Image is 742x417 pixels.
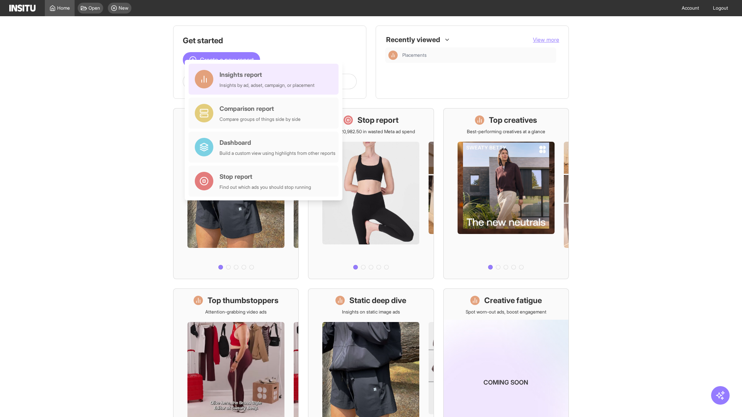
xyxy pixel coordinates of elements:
[327,129,415,135] p: Save £20,982.50 in wasted Meta ad spend
[342,309,400,315] p: Insights on static image ads
[88,5,100,11] span: Open
[220,150,335,156] div: Build a custom view using highlights from other reports
[308,108,434,279] a: Stop reportSave £20,982.50 in wasted Meta ad spend
[220,172,311,181] div: Stop report
[205,309,267,315] p: Attention-grabbing video ads
[200,55,254,64] span: Create a new report
[183,52,260,68] button: Create a new report
[220,82,315,88] div: Insights by ad, adset, campaign, or placement
[57,5,70,11] span: Home
[208,295,279,306] h1: Top thumbstoppers
[489,115,537,125] h1: Top creatives
[402,52,553,58] span: Placements
[402,52,427,58] span: Placements
[533,36,559,43] span: View more
[183,35,357,46] h1: Get started
[220,138,335,147] div: Dashboard
[388,51,398,60] div: Insights
[467,129,545,135] p: Best-performing creatives at a glance
[533,36,559,44] button: View more
[220,184,311,190] div: Find out which ads you should stop running
[9,5,36,12] img: Logo
[443,108,569,279] a: Top creativesBest-performing creatives at a glance
[220,104,301,113] div: Comparison report
[357,115,398,125] h1: Stop report
[220,70,315,79] div: Insights report
[119,5,128,11] span: New
[220,116,301,122] div: Compare groups of things side by side
[173,108,299,279] a: What's live nowSee all active ads instantly
[349,295,406,306] h1: Static deep dive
